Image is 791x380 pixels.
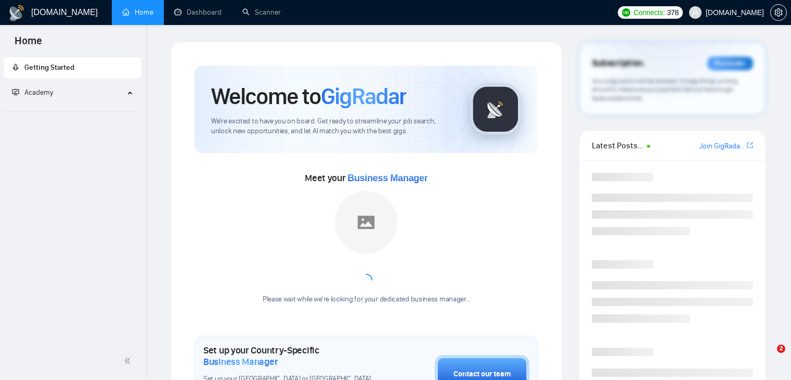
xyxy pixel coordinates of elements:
img: upwork-logo.png [622,8,630,17]
iframe: Intercom live chat [756,345,781,370]
span: double-left [124,356,134,366]
span: user [692,9,699,16]
a: export [747,141,753,150]
li: Getting Started [4,57,141,78]
span: Meet your [305,172,427,184]
span: export [747,141,753,149]
img: gigradar-logo.png [470,83,522,135]
div: Reminder [707,57,753,70]
a: setting [770,8,787,17]
span: 2 [777,345,785,353]
h1: Welcome to [211,82,406,110]
li: Academy Homepage [4,107,141,114]
span: Business Manager [203,356,278,368]
span: Connects: [633,7,665,18]
div: Contact our team [453,369,511,380]
span: Your subscription will be renewed. To keep things running smoothly, make sure your payment method... [592,77,738,102]
span: Business Manager [347,173,427,183]
span: Home [6,33,50,55]
h1: Set up your Country-Specific [203,345,383,368]
span: Academy [12,88,53,97]
a: searchScanner [242,8,281,17]
a: homeHome [122,8,153,17]
a: dashboardDashboard [174,8,222,17]
span: We're excited to have you on board. Get ready to streamline your job search, unlock new opportuni... [211,117,453,136]
img: placeholder.png [335,191,397,254]
button: setting [770,4,787,21]
span: Latest Posts from the GigRadar Community [592,139,644,152]
div: Please wait while we're looking for your dedicated business manager... [256,295,476,305]
span: GigRadar [321,82,406,110]
span: rocket [12,64,19,71]
span: Subscription [592,55,643,72]
span: loading [360,274,372,286]
span: fund-projection-screen [12,88,19,96]
span: 378 [667,7,679,18]
span: Academy [24,88,53,97]
a: Join GigRadar Slack Community [699,141,745,152]
img: logo [8,5,25,21]
span: Getting Started [24,63,74,72]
